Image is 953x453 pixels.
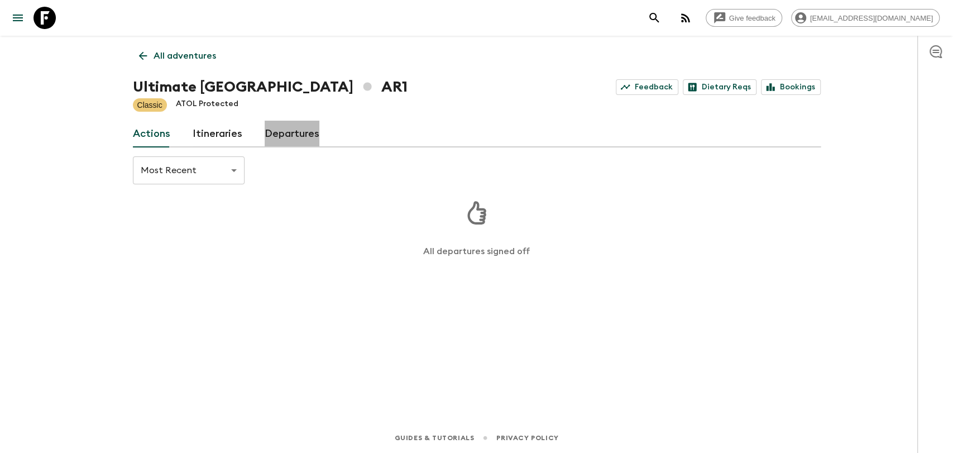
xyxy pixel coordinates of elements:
[133,155,245,186] div: Most Recent
[423,246,530,257] p: All departures signed off
[723,14,782,22] span: Give feedback
[133,76,408,98] h1: Ultimate [GEOGRAPHIC_DATA] AR1
[394,432,474,444] a: Guides & Tutorials
[265,121,319,147] a: Departures
[791,9,940,27] div: [EMAIL_ADDRESS][DOMAIN_NAME]
[706,9,782,27] a: Give feedback
[804,14,939,22] span: [EMAIL_ADDRESS][DOMAIN_NAME]
[616,79,678,95] a: Feedback
[643,7,665,29] button: search adventures
[496,432,558,444] a: Privacy Policy
[133,121,170,147] a: Actions
[193,121,242,147] a: Itineraries
[761,79,821,95] a: Bookings
[683,79,756,95] a: Dietary Reqs
[137,99,162,111] p: Classic
[154,49,216,63] p: All adventures
[7,7,29,29] button: menu
[133,45,222,67] a: All adventures
[176,98,238,112] p: ATOL Protected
